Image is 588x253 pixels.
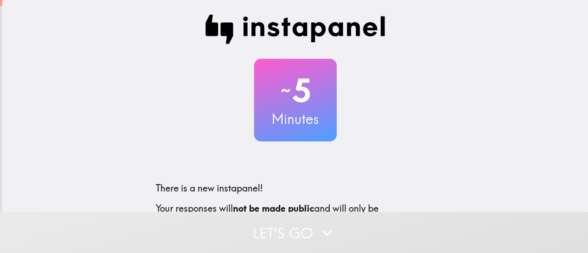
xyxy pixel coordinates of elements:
span: There is a new instapanel! [156,182,263,194]
img: Instapanel [205,15,385,44]
b: not be made public [233,202,314,214]
span: ~ [279,77,292,104]
p: Your responses will and will only be confidentially shared with our clients. We'll need your emai... [156,202,435,241]
h3: Minutes [254,109,337,129]
h2: 5 [254,72,337,109]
